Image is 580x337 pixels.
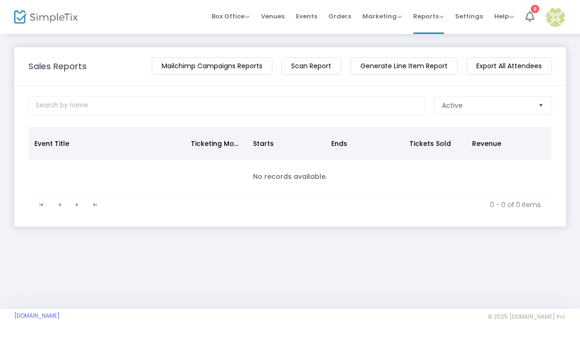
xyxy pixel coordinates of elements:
a: [DOMAIN_NAME] [14,312,60,320]
div: 9 [531,5,539,13]
span: Settings [455,4,483,28]
input: Search by name [28,96,425,115]
m-button: Generate Line Item Report [351,57,457,75]
th: Tickets Sold [404,127,466,160]
span: Events [296,4,317,28]
th: Event Title [29,127,185,160]
th: Starts [247,127,326,160]
span: Reports [413,12,444,21]
span: Revenue [472,139,501,148]
m-button: Scan Report [281,57,341,75]
div: Data table [29,127,551,193]
m-panel-title: Sales Reports [28,60,87,72]
td: No records available. [29,160,551,193]
m-button: Export All Attendees [466,57,552,75]
span: Active [442,101,463,110]
th: Ends [326,127,404,160]
m-button: Mailchimp Campaigns Reports [152,57,272,75]
button: Select [534,96,547,114]
span: Box Office [212,12,250,21]
span: Venues [261,4,285,28]
th: Ticketing Mode [185,127,248,160]
span: © 2025 [DOMAIN_NAME] Inc. [488,313,566,321]
span: Orders [328,4,351,28]
span: Marketing [362,12,402,21]
span: Help [494,12,514,21]
kendo-pager-info: 0 - 0 of 0 items [111,200,541,209]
